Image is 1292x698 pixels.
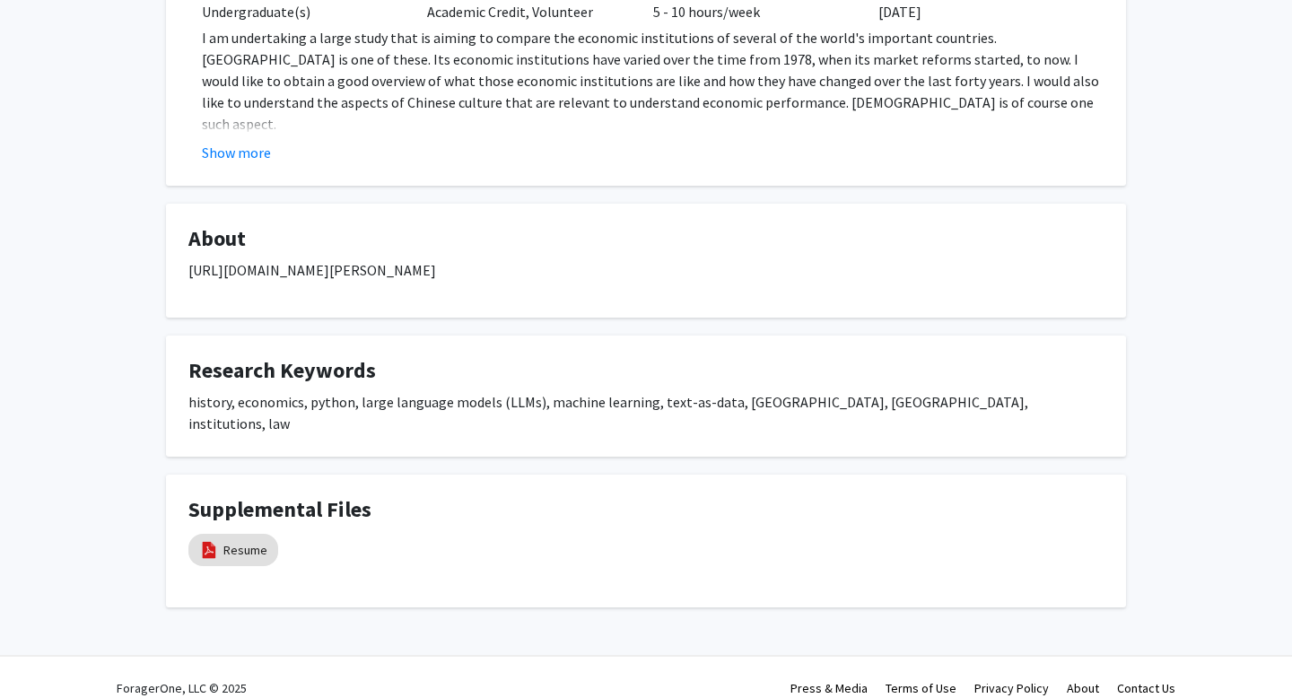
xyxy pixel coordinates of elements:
h4: About [188,226,1104,252]
a: About [1067,680,1099,696]
p: I am undertaking a large study that is aiming to compare the economic institutions of several of ... [202,27,1104,135]
button: Show more [202,142,271,163]
iframe: Chat [13,617,76,685]
img: pdf_icon.png [199,540,219,560]
p: [URL][DOMAIN_NAME][PERSON_NAME] [188,259,1104,281]
a: Privacy Policy [974,680,1049,696]
a: Resume [223,541,267,560]
a: Press & Media [790,680,868,696]
h4: Supplemental Files [188,497,1104,523]
h4: Research Keywords [188,358,1104,384]
div: history, economics, python, large language models (LLMs), machine learning, text-as-data, [GEOGRA... [188,391,1104,434]
a: Contact Us [1117,680,1175,696]
div: Undergraduate(s) [202,1,400,22]
a: Terms of Use [886,680,956,696]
